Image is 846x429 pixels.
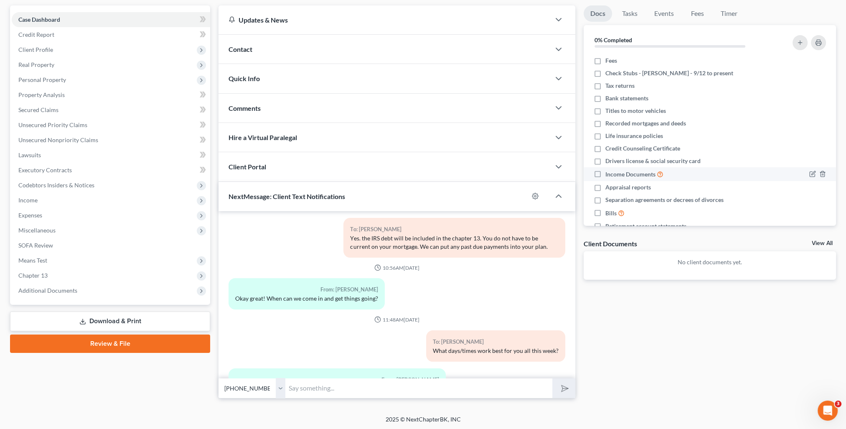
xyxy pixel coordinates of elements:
span: Bills [605,209,617,217]
span: Executory Contracts [18,166,72,174]
a: Unsecured Priority Claims [12,117,210,133]
span: Case Dashboard [18,16,60,23]
span: Quick Info [229,74,260,82]
p: No client documents yet. [590,258,829,266]
a: Credit Report [12,27,210,42]
a: Secured Claims [12,102,210,117]
span: Titles to motor vehicles [605,107,666,115]
a: Case Dashboard [12,12,210,27]
span: Unsecured Priority Claims [18,121,87,128]
span: Income [18,197,38,204]
span: Hire a Virtual Paralegal [229,133,297,141]
div: To: [PERSON_NAME] [350,225,558,234]
a: Property Analysis [12,87,210,102]
div: What days/times work best for you all this week? [433,347,559,355]
span: Bank statements [605,94,648,102]
span: NextMessage: Client Text Notifications [229,192,345,200]
div: Yes. the IRS debt will be included in the chapter 13. You do not have to be current on your mortg... [350,234,558,251]
span: Lawsuits [18,151,41,158]
a: Download & Print [10,312,210,331]
a: Events [648,5,681,22]
span: Additional Documents [18,287,77,294]
span: Recorded mortgages and deeds [605,119,686,128]
div: Client Documents [584,239,637,248]
div: Updates & News [229,15,540,24]
div: 11:48AM[DATE] [229,316,565,323]
span: Comments [229,104,261,112]
span: Appraisal reports [605,183,651,192]
span: Contact [229,45,252,53]
span: Fees [605,56,617,65]
span: Credit Counseling Certificate [605,144,680,153]
span: Client Profile [18,46,53,53]
span: 3 [835,401,841,407]
div: Okay great! When can we come in and get things going? [235,294,378,303]
a: SOFA Review [12,238,210,253]
span: Income Documents [605,170,655,179]
a: Executory Contracts [12,163,210,178]
span: Codebtors Insiders & Notices [18,181,94,189]
span: Property Analysis [18,91,65,98]
div: From: [PERSON_NAME] [235,375,439,385]
a: Timer [714,5,744,22]
span: Chapter 13 [18,272,48,279]
span: Check Stubs - [PERSON_NAME] - 9/12 to present [605,69,733,77]
span: Life insurance policies [605,132,663,140]
a: Lawsuits [12,148,210,163]
span: Drivers license & social security card [605,157,701,165]
div: From: [PERSON_NAME] [235,285,378,294]
a: Docs [584,5,612,22]
span: Expenses [18,212,42,219]
span: Means Test [18,257,47,264]
span: Secured Claims [18,106,58,113]
a: Tasks [615,5,644,22]
span: Miscellaneous [18,227,56,234]
a: View All [812,240,833,246]
span: Unsecured Nonpriority Claims [18,136,98,143]
input: Say something... [285,378,552,398]
iframe: Intercom live chat [818,401,838,421]
strong: 0% Completed [594,36,632,43]
a: Fees [684,5,711,22]
span: Real Property [18,61,54,68]
span: Credit Report [18,31,54,38]
div: To: [PERSON_NAME] [433,337,559,347]
span: Client Portal [229,163,266,171]
span: Personal Property [18,76,66,83]
span: SOFA Review [18,242,53,249]
span: Tax returns [605,82,635,90]
div: 10:56AM[DATE] [229,264,565,271]
a: Unsecured Nonpriority Claims [12,133,210,148]
span: Separation agreements or decrees of divorces [605,196,724,204]
a: Review & File [10,335,210,353]
span: Retirement account statements [605,222,686,230]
